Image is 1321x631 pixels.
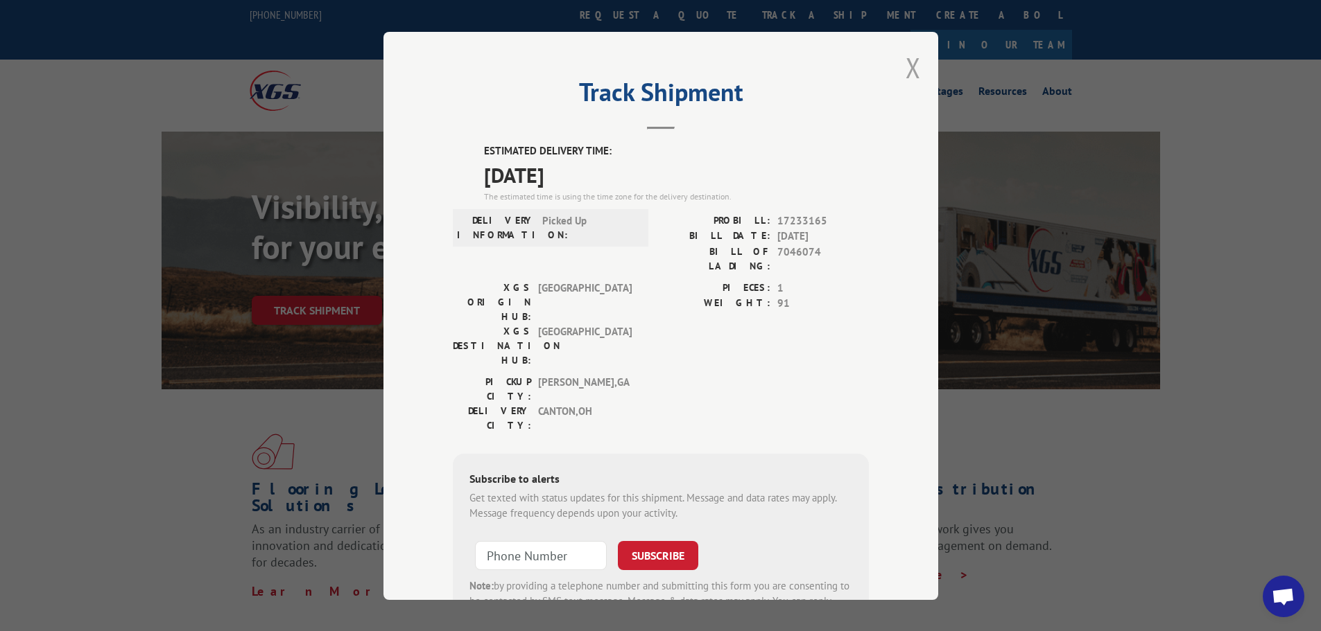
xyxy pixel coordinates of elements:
[453,323,531,367] label: XGS DESTINATION HUB:
[484,159,869,190] span: [DATE]
[661,229,770,245] label: BILL DATE:
[1263,576,1304,617] div: Open chat
[777,213,869,229] span: 17233165
[469,578,852,625] div: by providing a telephone number and submitting this form you are consenting to be contacted by SM...
[484,190,869,202] div: The estimated time is using the time zone for the delivery destination.
[661,213,770,229] label: PROBILL:
[453,280,531,323] label: XGS ORIGIN HUB:
[777,296,869,312] span: 91
[469,470,852,490] div: Subscribe to alerts
[538,323,632,367] span: [GEOGRAPHIC_DATA]
[475,540,607,569] input: Phone Number
[453,82,869,109] h2: Track Shipment
[777,229,869,245] span: [DATE]
[618,540,698,569] button: SUBSCRIBE
[906,49,921,86] button: Close modal
[538,403,632,432] span: CANTON , OH
[777,244,869,273] span: 7046074
[661,280,770,296] label: PIECES:
[661,296,770,312] label: WEIGHT:
[453,374,531,403] label: PICKUP CITY:
[542,213,636,242] span: Picked Up
[484,143,869,159] label: ESTIMATED DELIVERY TIME:
[538,374,632,403] span: [PERSON_NAME] , GA
[469,578,494,592] strong: Note:
[777,280,869,296] span: 1
[661,244,770,273] label: BILL OF LADING:
[538,280,632,323] span: [GEOGRAPHIC_DATA]
[453,403,531,432] label: DELIVERY CITY:
[457,213,535,242] label: DELIVERY INFORMATION:
[469,490,852,521] div: Get texted with status updates for this shipment. Message and data rates may apply. Message frequ...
